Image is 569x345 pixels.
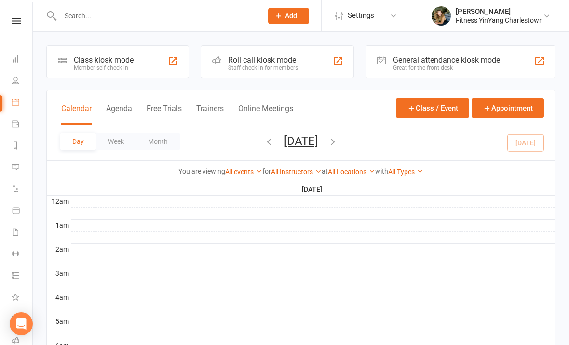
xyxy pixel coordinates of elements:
button: Appointment [472,98,544,118]
div: [PERSON_NAME] [456,7,543,16]
div: Fitness YinYang Charlestown [456,16,543,25]
div: Great for the front desk [393,64,500,71]
a: Product Sales [12,201,33,222]
button: Agenda [106,104,132,125]
a: Reports [12,136,33,157]
input: Search... [57,9,256,23]
th: 1am [47,219,71,231]
a: Dashboard [12,49,33,71]
a: All Types [388,168,423,176]
div: Class kiosk mode [74,55,134,64]
button: Week [96,133,136,150]
a: Calendar [12,92,33,114]
button: Free Trials [147,104,182,125]
button: Trainers [196,104,224,125]
strong: for [262,167,271,175]
span: Add [285,12,297,20]
a: General attendance kiosk mode [12,309,33,331]
button: Calendar [61,104,92,125]
th: 3am [47,268,71,280]
div: Member self check-in [74,64,134,71]
th: 4am [47,292,71,304]
button: Class / Event [396,98,469,118]
a: All Locations [328,168,375,176]
strong: with [375,167,388,175]
a: People [12,71,33,92]
img: thumb_image1684727916.png [432,6,451,26]
strong: at [322,167,328,175]
th: 2am [47,243,71,256]
div: Staff check-in for members [228,64,298,71]
button: Day [60,133,96,150]
button: Online Meetings [238,104,293,125]
a: All events [225,168,262,176]
div: Open Intercom Messenger [10,312,33,335]
div: Roll call kiosk mode [228,55,298,64]
a: Payments [12,114,33,136]
th: [DATE] [71,183,555,195]
a: All Instructors [271,168,322,176]
th: 5am [47,316,71,328]
th: 12am [47,195,71,207]
a: What's New [12,287,33,309]
div: General attendance kiosk mode [393,55,500,64]
span: Settings [348,5,374,26]
strong: You are viewing [178,167,225,175]
button: [DATE] [284,134,318,148]
button: Month [136,133,180,150]
button: Add [268,8,309,24]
